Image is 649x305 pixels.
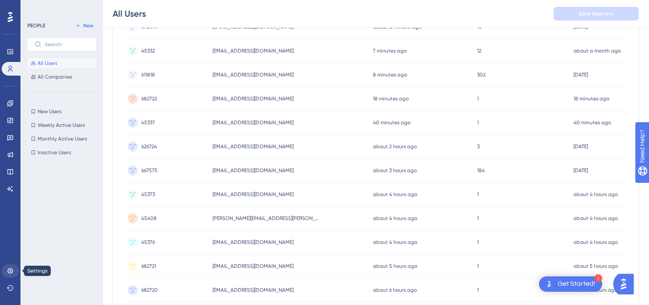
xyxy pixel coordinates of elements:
[83,22,93,29] span: New
[27,147,96,158] button: Inactive Users
[373,24,422,30] time: about a minute ago
[477,47,481,54] span: 12
[38,108,61,115] span: New Users
[594,274,602,282] div: 1
[141,191,155,198] span: 45373
[477,143,480,150] span: 3
[27,134,96,144] button: Monthly Active Users
[573,239,618,245] time: about 4 hours ago
[544,279,554,289] img: launcher-image-alternative-text
[373,167,417,173] time: about 3 hours ago
[477,71,486,78] span: 302
[373,239,417,245] time: about 4 hours ago
[573,215,618,221] time: about 4 hours ago
[579,10,614,17] span: Save Segment
[141,263,156,270] span: 682721
[477,215,479,222] span: 1
[27,58,96,68] button: All Users
[27,106,96,117] button: New Users
[141,239,155,246] span: 45376
[573,144,588,150] time: [DATE]
[373,215,417,221] time: about 4 hours ago
[141,143,157,150] span: 626724
[573,287,617,293] time: about 6 hours ago
[373,287,417,293] time: about 6 hours ago
[573,72,588,78] time: [DATE]
[573,263,618,269] time: about 5 hours ago
[477,263,479,270] span: 1
[212,119,294,126] span: [EMAIL_ADDRESS][DOMAIN_NAME]
[141,167,157,174] span: 667575
[573,167,588,173] time: [DATE]
[141,287,158,293] span: 682720
[477,287,479,293] span: 1
[27,22,45,29] div: PEOPLE
[45,41,89,47] input: Search
[141,119,155,126] span: 45337
[573,120,611,126] time: 40 minutes ago
[477,191,479,198] span: 1
[373,144,417,150] time: about 2 hours ago
[373,263,417,269] time: about 5 hours ago
[477,167,485,174] span: 184
[113,8,146,20] div: All Users
[573,24,588,30] time: [DATE]
[373,48,407,54] time: 7 minutes ago
[38,149,71,156] span: Inactive Users
[573,96,609,102] time: 18 minutes ago
[373,191,417,197] time: about 4 hours ago
[558,279,595,289] div: Get Started!
[573,191,618,197] time: about 4 hours ago
[373,96,409,102] time: 18 minutes ago
[373,72,407,78] time: 8 minutes ago
[141,47,155,54] span: 45332
[212,287,294,293] span: [EMAIL_ADDRESS][DOMAIN_NAME]
[613,271,639,297] iframe: UserGuiding AI Assistant Launcher
[212,167,294,174] span: [EMAIL_ADDRESS][DOMAIN_NAME]
[20,2,53,12] span: Need Help?
[73,21,96,31] button: New
[141,71,155,78] span: 611818
[573,48,621,54] time: about a month ago
[141,215,157,222] span: 45408
[477,239,479,246] span: 1
[539,276,602,292] div: Open Get Started! checklist, remaining modules: 1
[38,135,87,142] span: Monthly Active Users
[477,95,479,102] span: 1
[38,60,57,67] span: All Users
[212,191,294,198] span: [EMAIL_ADDRESS][DOMAIN_NAME]
[212,143,294,150] span: [EMAIL_ADDRESS][DOMAIN_NAME]
[553,7,639,21] button: Save Segment
[212,239,294,246] span: [EMAIL_ADDRESS][DOMAIN_NAME]
[212,47,294,54] span: [EMAIL_ADDRESS][DOMAIN_NAME]
[373,120,410,126] time: 40 minutes ago
[212,71,294,78] span: [EMAIL_ADDRESS][DOMAIN_NAME]
[38,122,85,129] span: Weekly Active Users
[212,263,294,270] span: [EMAIL_ADDRESS][DOMAIN_NAME]
[27,72,96,82] button: All Companies
[477,119,479,126] span: 1
[212,95,294,102] span: [EMAIL_ADDRESS][DOMAIN_NAME]
[27,120,96,130] button: Weekly Active Users
[141,95,157,102] span: 682722
[38,73,72,80] span: All Companies
[212,215,319,222] span: [PERSON_NAME][EMAIL_ADDRESS][PERSON_NAME][DOMAIN_NAME]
